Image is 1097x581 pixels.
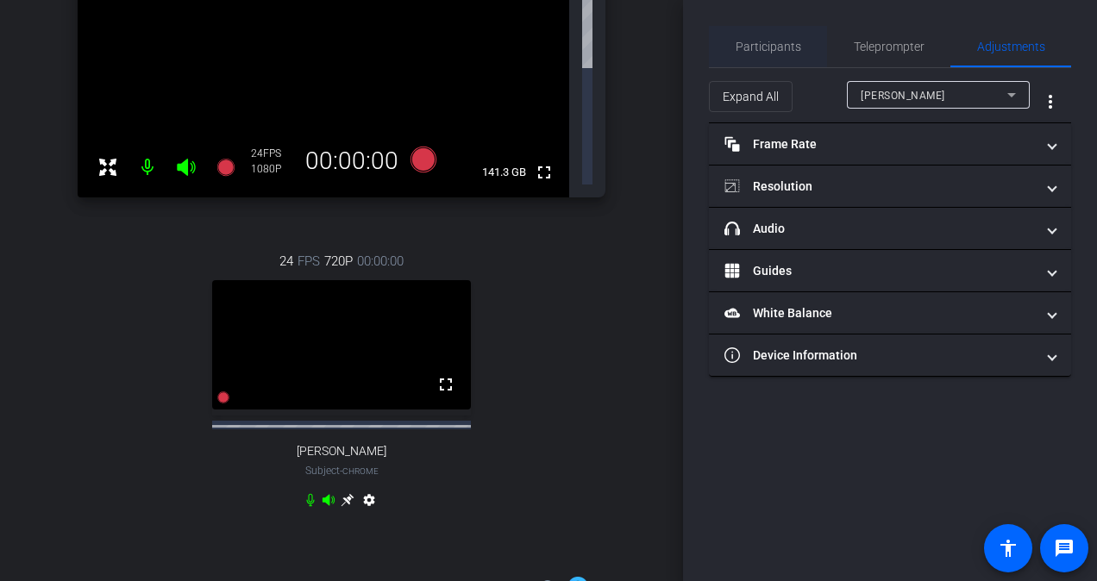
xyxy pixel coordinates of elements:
button: Expand All [709,81,793,112]
mat-panel-title: Audio [724,220,1035,238]
mat-panel-title: Frame Rate [724,135,1035,153]
mat-panel-title: Guides [724,262,1035,280]
div: 1080P [251,162,294,176]
mat-expansion-panel-header: Resolution [709,166,1071,207]
span: [PERSON_NAME] [861,90,945,102]
mat-expansion-panel-header: Guides [709,250,1071,291]
span: Chrome [342,466,379,476]
mat-icon: message [1054,538,1075,559]
div: 00:00:00 [294,147,410,176]
mat-expansion-panel-header: White Balance [709,292,1071,334]
span: 24 [279,252,293,271]
mat-panel-title: White Balance [724,304,1035,322]
span: Participants [736,41,801,53]
mat-icon: fullscreen [436,374,456,395]
div: 24 [251,147,294,160]
span: Expand All [723,80,779,113]
mat-expansion-panel-header: Audio [709,208,1071,249]
span: 00:00:00 [357,252,404,271]
button: More Options for Adjustments Panel [1030,81,1071,122]
span: - [340,465,342,477]
span: Adjustments [977,41,1045,53]
span: 141.3 GB [476,162,532,183]
mat-panel-title: Resolution [724,178,1035,196]
mat-expansion-panel-header: Frame Rate [709,123,1071,165]
mat-expansion-panel-header: Device Information [709,334,1071,376]
span: Teleprompter [854,41,925,53]
mat-icon: settings [359,493,379,514]
span: 720P [324,252,353,271]
mat-panel-title: Device Information [724,347,1035,365]
span: FPS [298,252,320,271]
span: Subject [305,463,379,478]
span: [PERSON_NAME] [297,444,386,459]
span: FPS [263,147,281,159]
mat-icon: fullscreen [534,162,555,183]
mat-icon: accessibility [998,538,1019,559]
mat-icon: more_vert [1040,91,1061,112]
